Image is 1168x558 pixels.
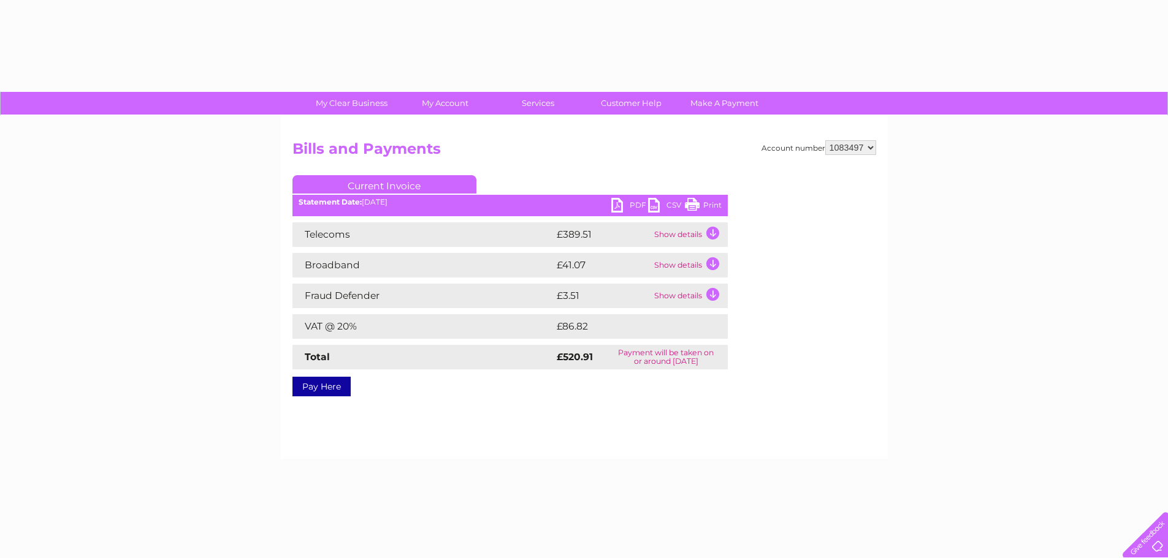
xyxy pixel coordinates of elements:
strong: £520.91 [557,351,593,363]
a: My Account [394,92,495,115]
a: Services [487,92,589,115]
td: £86.82 [554,314,703,339]
td: £3.51 [554,284,651,308]
td: Telecoms [292,222,554,247]
td: VAT @ 20% [292,314,554,339]
td: £41.07 [554,253,651,277]
h2: Bills and Payments [292,140,876,164]
a: Make A Payment [674,92,775,115]
td: Show details [651,284,728,308]
td: Payment will be taken on or around [DATE] [605,345,728,369]
td: Show details [651,253,728,277]
td: Show details [651,222,728,247]
a: Pay Here [292,377,351,396]
div: [DATE] [292,198,728,206]
div: Account number [761,140,876,155]
a: My Clear Business [301,92,402,115]
td: Broadband [292,253,554,277]
a: Print [685,198,722,216]
td: Fraud Defender [292,284,554,308]
b: Statement Date: [299,197,362,206]
a: Current Invoice [292,175,476,194]
td: £389.51 [554,222,651,247]
strong: Total [305,351,330,363]
a: PDF [611,198,648,216]
a: CSV [648,198,685,216]
a: Customer Help [581,92,682,115]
